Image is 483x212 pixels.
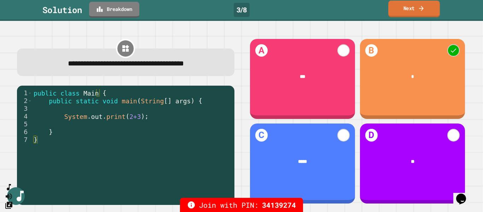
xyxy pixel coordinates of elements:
[28,97,32,105] span: Toggle code folding, rows 2 through 6
[365,44,378,57] h1: B
[28,89,32,97] span: Toggle code folding, rows 1 through 7
[453,184,476,205] iframe: chat widget
[255,129,268,141] h1: C
[17,89,32,97] div: 1
[89,2,139,18] a: Breakdown
[180,198,303,212] div: Join with PIN:
[17,113,32,120] div: 4
[262,200,296,210] span: 34139274
[42,4,82,16] div: Solution
[365,129,378,141] h1: D
[17,120,32,128] div: 5
[17,136,32,144] div: 7
[255,44,268,57] h1: A
[5,192,13,201] button: Mute music
[17,97,32,105] div: 2
[17,105,32,113] div: 3
[234,3,250,17] div: 3 / 8
[17,128,32,136] div: 6
[388,1,440,17] a: Next
[5,201,13,210] button: Change Music
[5,183,13,192] button: SpeedDial basic example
